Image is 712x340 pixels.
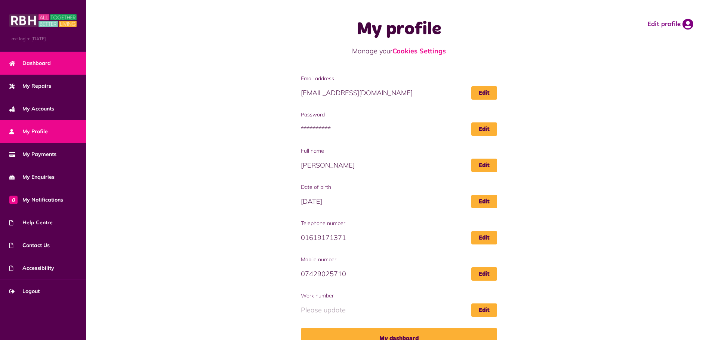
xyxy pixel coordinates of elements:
[471,195,497,208] a: Edit
[301,195,497,208] span: [DATE]
[9,219,53,227] span: Help Centre
[471,231,497,244] a: Edit
[9,150,56,158] span: My Payments
[9,196,63,204] span: My Notifications
[9,59,51,67] span: Dashboard
[471,86,497,100] a: Edit
[301,231,497,244] span: 01619171371
[250,19,548,40] h1: My profile
[9,173,55,181] span: My Enquiries
[9,13,77,28] img: MyRBH
[301,303,497,317] span: Please update
[9,35,77,42] span: Last login: [DATE]
[471,267,497,281] a: Edit
[250,46,548,56] p: Manage your
[9,287,40,295] span: Logout
[9,128,48,135] span: My Profile
[301,267,497,281] span: 07429025710
[301,159,497,172] span: [PERSON_NAME]
[301,292,497,300] span: Work number
[9,82,51,90] span: My Repairs
[301,147,497,155] span: Full name
[301,86,497,100] span: [EMAIL_ADDRESS][DOMAIN_NAME]
[471,303,497,317] a: Edit
[647,19,693,30] a: Edit profile
[301,256,497,263] span: Mobile number
[301,111,497,119] span: Password
[301,219,497,227] span: Telephone number
[9,241,50,249] span: Contact Us
[9,196,18,204] span: 0
[301,183,497,191] span: Date of birth
[392,47,446,55] a: Cookies Settings
[9,264,54,272] span: Accessibility
[471,159,497,172] a: Edit
[301,75,497,82] span: Email address
[9,105,54,113] span: My Accounts
[471,122,497,136] a: Edit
